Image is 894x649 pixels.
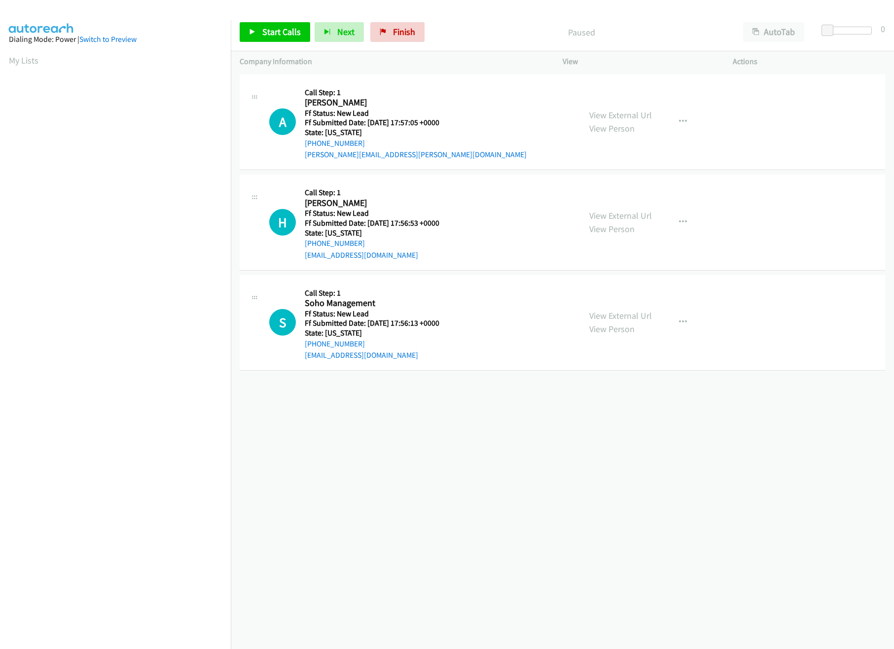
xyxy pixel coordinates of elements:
h2: [PERSON_NAME] [305,198,452,209]
a: View External Url [589,109,652,121]
iframe: Dialpad [9,76,231,544]
div: The call is yet to be attempted [269,209,296,236]
a: Switch to Preview [79,34,137,44]
button: Next [315,22,364,42]
p: Paused [438,26,725,39]
h5: State: [US_STATE] [305,128,527,137]
span: Finish [393,26,415,37]
a: View Person [589,223,635,235]
p: Actions [733,56,885,68]
a: [PHONE_NUMBER] [305,339,365,348]
div: The call is yet to be attempted [269,108,296,135]
h5: State: [US_STATE] [305,328,452,338]
a: View Person [589,323,635,335]
h5: Ff Status: New Lead [305,208,452,218]
h5: Call Step: 1 [305,88,527,98]
h1: H [269,209,296,236]
a: View External Url [589,210,652,221]
h5: Ff Submitted Date: [DATE] 17:56:13 +0000 [305,318,452,328]
a: [PHONE_NUMBER] [305,239,365,248]
div: Dialing Mode: Power | [9,34,222,45]
h1: A [269,108,296,135]
div: The call is yet to be attempted [269,309,296,336]
h5: State: [US_STATE] [305,228,452,238]
div: Delay between calls (in seconds) [826,27,872,34]
div: 0 [881,22,885,35]
p: View [563,56,715,68]
a: Finish [370,22,425,42]
a: View External Url [589,310,652,321]
span: Next [337,26,355,37]
a: [EMAIL_ADDRESS][DOMAIN_NAME] [305,250,418,260]
a: [PERSON_NAME][EMAIL_ADDRESS][PERSON_NAME][DOMAIN_NAME] [305,150,527,159]
a: Start Calls [240,22,310,42]
h2: Soho Management [305,298,452,309]
h2: [PERSON_NAME] [305,97,452,108]
a: View Person [589,123,635,134]
a: [PHONE_NUMBER] [305,138,365,148]
h5: Call Step: 1 [305,188,452,198]
h5: Ff Status: New Lead [305,108,527,118]
p: Company Information [240,56,545,68]
a: My Lists [9,55,38,66]
h5: Ff Submitted Date: [DATE] 17:57:05 +0000 [305,118,527,128]
a: [EMAIL_ADDRESS][DOMAIN_NAME] [305,350,418,360]
h5: Ff Submitted Date: [DATE] 17:56:53 +0000 [305,218,452,228]
h5: Call Step: 1 [305,288,452,298]
h1: S [269,309,296,336]
button: AutoTab [743,22,804,42]
span: Start Calls [262,26,301,37]
h5: Ff Status: New Lead [305,309,452,319]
